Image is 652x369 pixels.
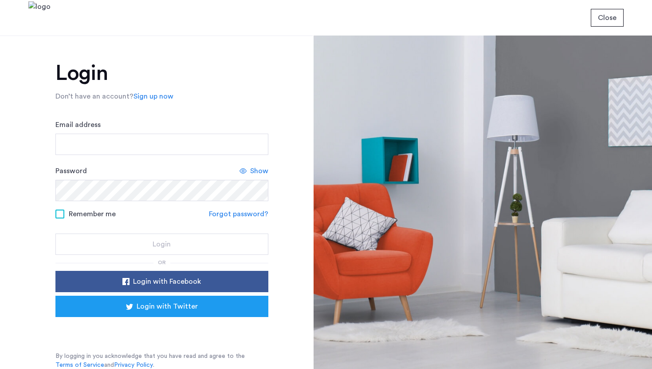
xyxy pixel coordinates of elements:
h1: Login [55,63,268,84]
button: button [55,296,268,317]
img: logo [28,1,51,35]
label: Password [55,166,87,176]
span: Remember me [69,209,116,219]
a: Forgot password? [209,209,268,219]
span: Login with Twitter [137,301,198,312]
span: Don’t have an account? [55,93,134,100]
span: Close [598,12,617,23]
button: button [591,9,624,27]
span: Login with Facebook [133,276,201,287]
a: Sign up now [134,91,173,102]
button: button [55,271,268,292]
span: Show [250,166,268,176]
span: Login [153,239,171,250]
label: Email address [55,119,101,130]
button: button [55,234,268,255]
span: or [158,260,166,265]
